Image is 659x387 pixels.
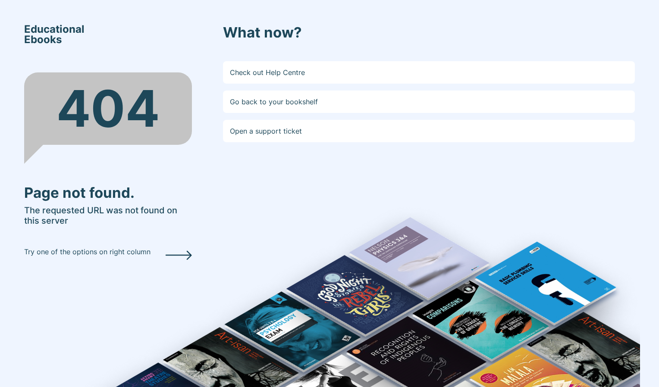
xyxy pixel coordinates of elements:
[24,24,85,45] span: Educational Ebooks
[223,120,635,142] a: Open a support ticket
[223,61,635,84] a: Check out Help Centre
[223,91,635,113] a: Go back to your bookshelf
[24,247,151,257] p: Try one of the options on right column
[24,72,192,145] div: 404
[223,24,635,41] h3: What now?
[24,184,192,202] h3: Page not found.
[24,205,192,226] h5: The requested URL was not found on this server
